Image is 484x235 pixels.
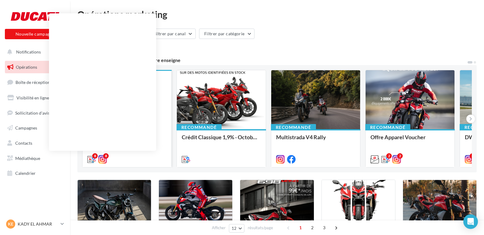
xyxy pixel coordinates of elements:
[4,167,66,180] a: Calendrier
[4,152,66,165] a: Médiathèque
[232,226,237,231] span: 12
[15,125,37,130] span: Campagnes
[319,223,329,233] span: 3
[5,29,65,39] button: Nouvelle campagne
[87,92,167,116] div: Utilisez cette opération pour communiquer sur les offres de financement en cours, jusqu'au 31 oct...
[271,124,316,131] div: Recommandé
[77,44,111,50] div: 42
[16,80,50,85] span: Boîte de réception
[199,29,254,39] button: Filtrer par catégorie
[77,10,477,19] div: Opérations marketing
[87,81,167,87] div: LOA jusqu'au 31 octobre
[5,218,65,230] a: KE KADY EL AHMAR
[4,107,66,119] a: Sollicitation d'avis
[4,122,66,134] a: Campagnes
[77,58,467,63] div: 6 opérations recommandées par votre enseigne
[15,140,32,146] span: Contacts
[470,153,475,159] div: 5
[4,61,66,74] a: Opérations
[4,46,64,58] button: Notifications 2
[85,45,111,50] div: opérations
[296,223,305,233] span: 1
[276,134,355,146] div: Multistrada V4 Rally
[16,49,41,54] span: Notifications
[15,171,36,176] span: Calendrier
[248,225,273,231] span: résultats/page
[463,214,478,229] div: Open Intercom Messenger
[16,64,37,70] span: Opérations
[4,92,66,104] a: Visibilité en ligne
[177,124,222,131] div: Recommandé
[57,50,61,55] div: 2
[56,80,63,85] div: 98
[4,76,66,89] a: Boîte de réception98
[386,153,392,159] div: 2
[16,95,49,100] span: Visibilité en ligne
[370,134,450,146] div: Offre Apparel Voucher
[103,153,109,159] div: 8
[18,221,58,227] p: KADY EL AHMAR
[82,70,127,77] div: Recommandé
[15,156,40,161] span: Médiathèque
[92,153,98,159] div: 8
[365,124,410,131] div: Recommandé
[4,137,66,150] a: Contacts
[148,29,196,39] button: Filtrer par canal
[307,223,317,233] span: 2
[212,225,226,231] span: Afficher
[397,153,403,159] div: 2
[15,110,50,115] span: Sollicitation d'avis
[8,221,13,227] span: KE
[229,224,244,233] button: 12
[182,134,261,146] div: Crédit Classique 1,9% - Octobre 2025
